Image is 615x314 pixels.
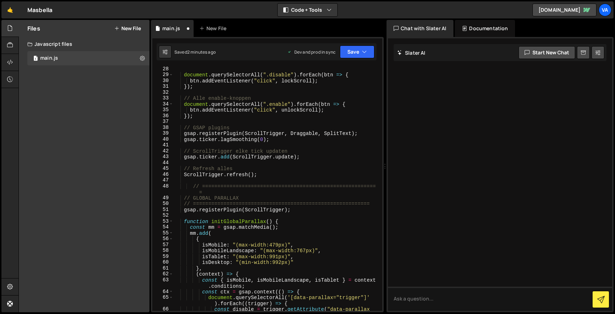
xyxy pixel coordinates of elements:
div: Dev and prod in sync [287,49,336,55]
div: 2 minutes ago [187,49,216,55]
div: 28 [152,66,173,72]
div: 64 [152,289,173,295]
div: 40 [152,136,173,142]
div: New File [199,25,229,32]
a: [DOMAIN_NAME] [532,4,596,16]
div: 44 [152,160,173,166]
div: 38 [152,125,173,131]
div: 30 [152,78,173,84]
div: 58 [152,248,173,254]
button: Start new chat [519,46,575,59]
div: 65 [152,294,173,306]
div: main.js [40,55,58,61]
div: 53 [152,218,173,224]
h2: Files [27,25,40,32]
div: Saved [174,49,216,55]
div: 41 [152,142,173,148]
div: 32 [152,90,173,96]
div: Chat with Slater AI [387,20,453,37]
div: 35 [152,107,173,113]
div: 63 [152,277,173,289]
div: Masbella [27,6,52,14]
div: 17398/48465.js [27,51,149,65]
div: 55 [152,230,173,236]
div: 47 [152,177,173,183]
div: Javascript files [19,37,149,51]
div: 42 [152,148,173,154]
div: 43 [152,154,173,160]
div: 34 [152,101,173,107]
div: 37 [152,119,173,125]
div: 52 [152,212,173,218]
div: 48 [152,183,173,195]
div: 33 [152,95,173,101]
a: 🤙 [1,1,19,18]
button: Code + Tools [278,4,337,16]
div: 56 [152,236,173,242]
h2: Slater AI [397,49,426,56]
div: 51 [152,207,173,213]
span: 1 [33,56,38,62]
div: 36 [152,113,173,119]
div: 59 [152,254,173,260]
div: 46 [152,172,173,178]
div: Documentation [455,20,515,37]
div: 45 [152,166,173,172]
button: Save [340,45,374,58]
div: 39 [152,130,173,136]
div: 49 [152,195,173,201]
div: 29 [152,72,173,78]
div: 62 [152,271,173,277]
a: Va [599,4,611,16]
button: New File [114,26,141,31]
div: 57 [152,242,173,248]
div: 50 [152,201,173,207]
div: 60 [152,259,173,265]
div: 31 [152,83,173,90]
div: 54 [152,224,173,230]
div: main.js [162,25,180,32]
div: 61 [152,265,173,271]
